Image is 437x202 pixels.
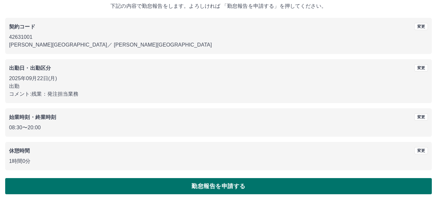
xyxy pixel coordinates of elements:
p: 2025年09月22日(月) [9,75,428,82]
button: 変更 [414,23,428,30]
p: 出勤 [9,82,428,90]
p: 下記の内容で勤怠報告をします。よろしければ 「勤怠報告を申請する」を押してください。 [5,2,432,10]
b: 出勤日・出勤区分 [9,65,51,71]
p: [PERSON_NAME][GEOGRAPHIC_DATA] ／ [PERSON_NAME][GEOGRAPHIC_DATA] [9,41,428,49]
b: 契約コード [9,24,35,29]
p: 42631001 [9,33,428,41]
button: 勤怠報告を申請する [5,178,432,194]
button: 変更 [414,147,428,154]
button: 変更 [414,113,428,121]
p: 1時間0分 [9,157,428,165]
b: 始業時刻・終業時刻 [9,114,56,120]
p: コメント: 残業：発注担当業務 [9,90,428,98]
b: 休憩時間 [9,148,30,154]
p: 08:30 〜 20:00 [9,124,428,132]
button: 変更 [414,64,428,71]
